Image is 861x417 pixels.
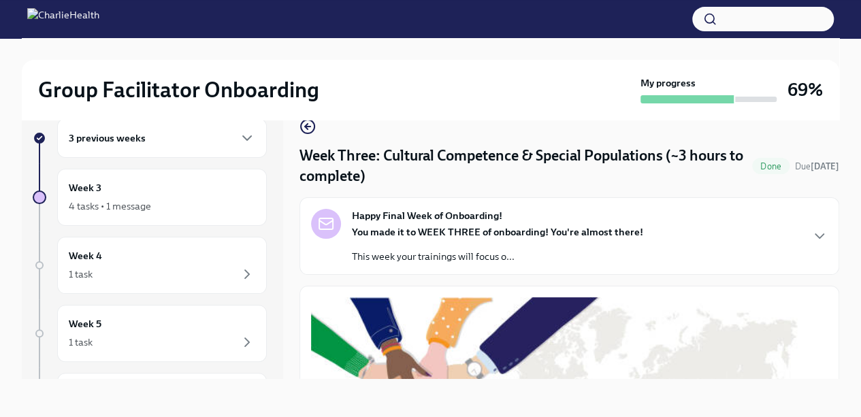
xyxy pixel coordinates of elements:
h2: Group Facilitator Onboarding [38,76,319,103]
h6: Week 5 [69,316,101,331]
div: 1 task [69,267,93,281]
h4: Week Three: Cultural Competence & Special Populations (~3 hours to complete) [299,146,747,186]
div: 1 task [69,335,93,349]
div: 3 previous weeks [57,118,267,158]
p: This week your trainings will focus o... [352,250,643,263]
a: Week 34 tasks • 1 message [33,169,267,226]
h3: 69% [787,78,823,102]
strong: You made it to WEEK THREE of onboarding! You're almost there! [352,226,643,238]
span: Done [752,161,790,171]
h6: 3 previous weeks [69,131,146,146]
span: September 9th, 2025 09:00 [795,160,839,173]
h6: Week 4 [69,248,102,263]
strong: Happy Final Week of Onboarding! [352,209,502,222]
div: 4 tasks • 1 message [69,199,151,213]
span: Due [795,161,839,171]
img: CharlieHealth [27,8,99,30]
a: Week 51 task [33,305,267,362]
strong: [DATE] [811,161,839,171]
a: Week 41 task [33,237,267,294]
h6: Week 3 [69,180,101,195]
strong: My progress [640,76,696,90]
